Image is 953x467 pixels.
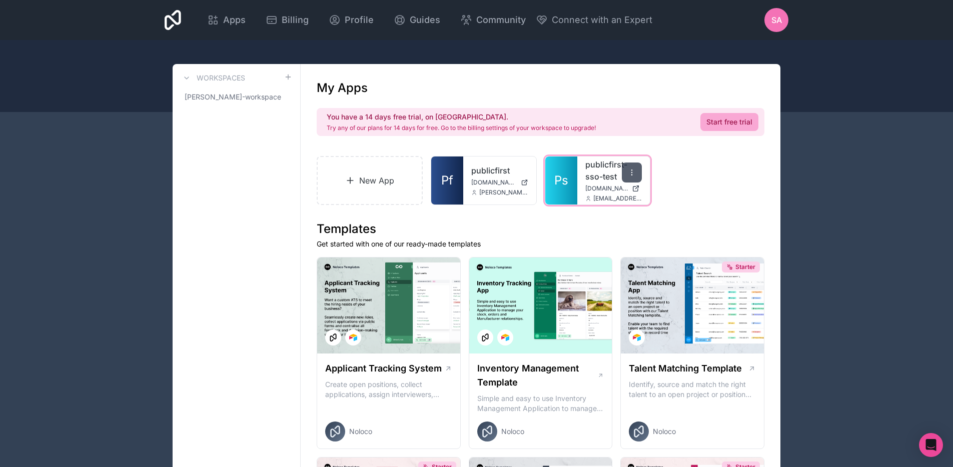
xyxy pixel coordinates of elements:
[471,178,528,186] a: [DOMAIN_NAME]
[585,184,642,192] a: [DOMAIN_NAME]
[317,80,368,96] h1: My Apps
[501,426,524,436] span: Noloco
[282,13,309,27] span: Billing
[431,156,463,204] a: Pf
[476,13,526,27] span: Community
[552,13,652,27] span: Connect with an Expert
[181,72,245,84] a: Workspaces
[735,263,755,271] span: Starter
[258,9,317,31] a: Billing
[700,113,758,131] a: Start free trial
[633,333,641,341] img: Airtable Logo
[185,92,281,102] span: [PERSON_NAME]-workspace
[325,361,442,375] h1: Applicant Tracking System
[593,194,642,202] span: [EMAIL_ADDRESS][DOMAIN_NAME]
[629,379,756,399] p: Identify, source and match the right talent to an open project or position with our Talent Matchi...
[325,379,452,399] p: Create open positions, collect applications, assign interviewers, centralise candidate feedback a...
[199,9,254,31] a: Apps
[477,361,597,389] h1: Inventory Management Template
[585,184,628,192] span: [DOMAIN_NAME]
[653,426,676,436] span: Noloco
[919,433,943,457] div: Open Intercom Messenger
[479,188,528,196] span: [PERSON_NAME][EMAIL_ADDRESS][DOMAIN_NAME]
[345,13,374,27] span: Profile
[629,361,742,375] h1: Talent Matching Template
[452,9,534,31] a: Community
[317,239,764,249] p: Get started with one of our ready-made templates
[410,13,440,27] span: Guides
[441,172,453,188] span: Pf
[197,73,245,83] h3: Workspaces
[771,14,782,26] span: SA
[327,124,596,132] p: Try any of our plans for 14 days for free. Go to the billing settings of your workspace to upgrade!
[554,172,568,188] span: Ps
[477,393,604,413] p: Simple and easy to use Inventory Management Application to manage your stock, orders and Manufact...
[223,13,246,27] span: Apps
[386,9,448,31] a: Guides
[349,333,357,341] img: Airtable Logo
[501,333,509,341] img: Airtable Logo
[545,156,577,204] a: Ps
[471,178,517,186] span: [DOMAIN_NAME]
[585,158,642,182] a: publicfirst-sso-test
[317,221,764,237] h1: Templates
[317,156,423,205] a: New App
[327,112,596,122] h2: You have a 14 days free trial, on [GEOGRAPHIC_DATA].
[471,164,528,176] a: publicfirst
[536,13,652,27] button: Connect with an Expert
[349,426,372,436] span: Noloco
[181,88,292,106] a: [PERSON_NAME]-workspace
[321,9,382,31] a: Profile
